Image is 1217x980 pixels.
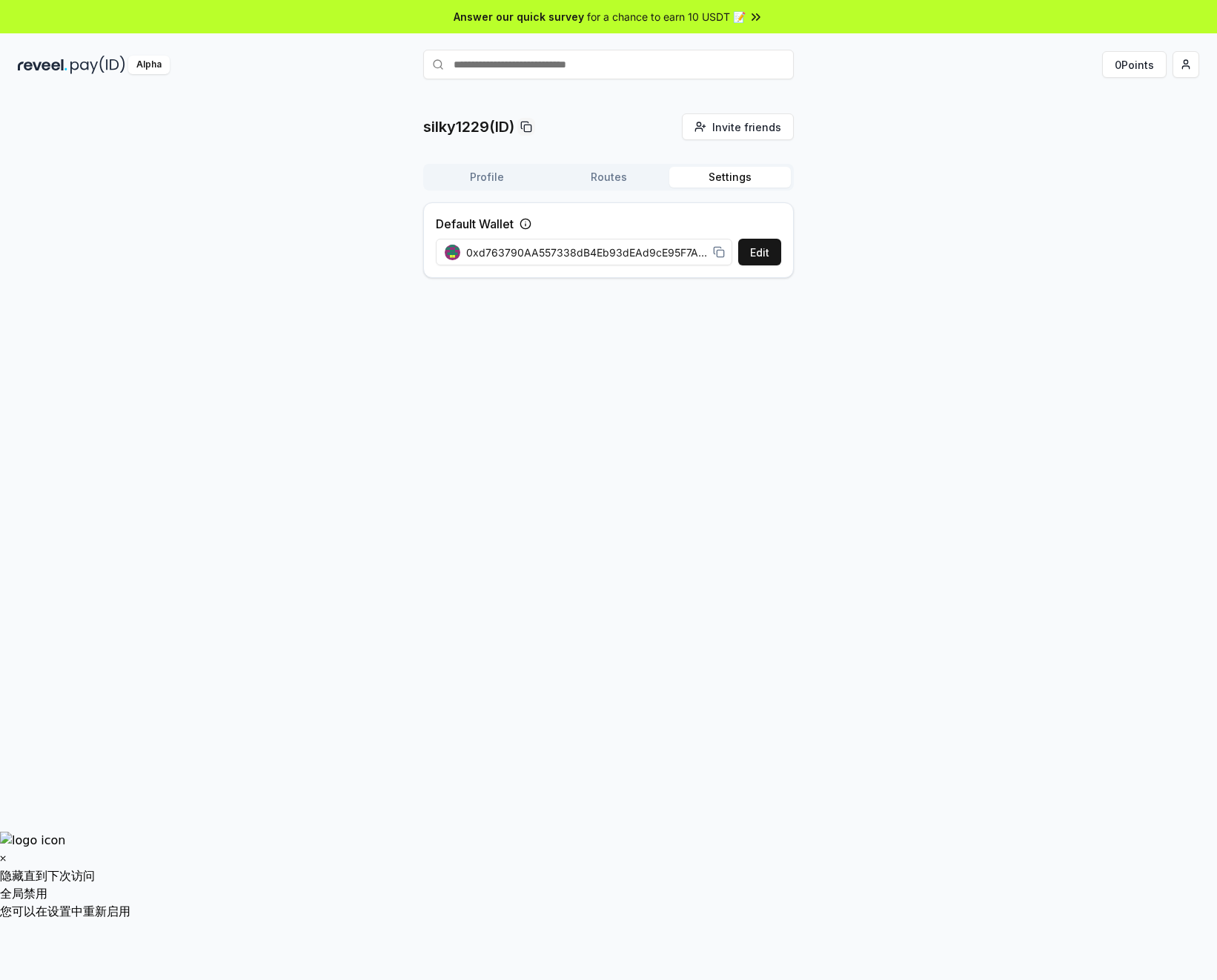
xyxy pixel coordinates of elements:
button: Edit [738,239,781,265]
span: for a chance to earn 10 USDT 📝 [587,9,746,24]
button: Routes [548,167,669,188]
button: Invite friends [682,113,794,140]
button: Settings [669,167,791,188]
p: silky1229(ID) [423,116,514,137]
span: Invite friends [712,119,781,135]
button: Profile [426,167,548,188]
button: 0Points [1102,51,1167,78]
label: Default Wallet [436,215,514,233]
span: Answer our quick survey [454,9,584,24]
div: Alpha [128,56,170,74]
img: reveel_dark [18,56,67,74]
img: pay_id [70,56,125,74]
span: 0xd763790AA557338dB4Eb93dEAd9cE95F7AfbED6C [466,245,707,260]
